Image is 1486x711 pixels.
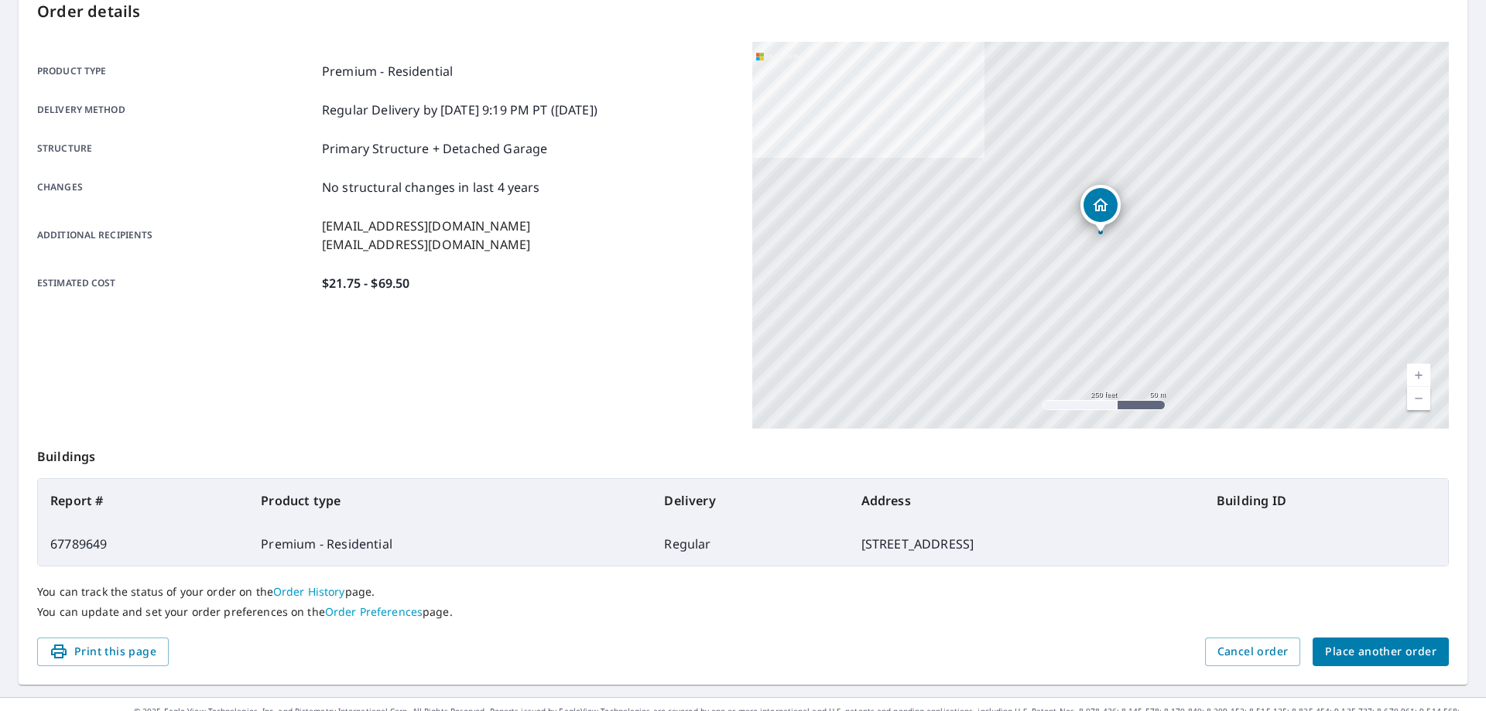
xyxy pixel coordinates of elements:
a: Order History [273,584,345,599]
span: Place another order [1325,642,1436,661]
td: Premium - Residential [248,522,652,566]
span: Print this page [50,642,156,661]
a: Order Preferences [325,604,423,619]
span: Cancel order [1217,642,1289,661]
th: Delivery [652,479,848,522]
p: You can update and set your order preferences on the page. [37,605,1449,619]
a: Current Level 17, Zoom Out [1407,387,1430,410]
p: [EMAIL_ADDRESS][DOMAIN_NAME] [322,217,530,235]
p: Regular Delivery by [DATE] 9:19 PM PT ([DATE]) [322,101,597,119]
th: Address [849,479,1204,522]
p: Changes [37,178,316,197]
p: Additional recipients [37,217,316,254]
p: Primary Structure + Detached Garage [322,139,547,158]
td: 67789649 [38,522,248,566]
p: Product type [37,62,316,80]
td: [STREET_ADDRESS] [849,522,1204,566]
button: Place another order [1313,638,1449,666]
p: Structure [37,139,316,158]
p: $21.75 - $69.50 [322,274,409,292]
p: Premium - Residential [322,62,453,80]
p: Delivery method [37,101,316,119]
button: Cancel order [1205,638,1301,666]
p: Buildings [37,429,1449,478]
p: Estimated cost [37,274,316,292]
p: You can track the status of your order on the page. [37,585,1449,599]
div: Dropped pin, building 1, Residential property, 826 S 227th Pl Des Moines, WA 98198 [1080,185,1121,233]
a: Current Level 17, Zoom In [1407,364,1430,387]
th: Product type [248,479,652,522]
th: Report # [38,479,248,522]
th: Building ID [1204,479,1448,522]
td: Regular [652,522,848,566]
button: Print this page [37,638,169,666]
p: [EMAIL_ADDRESS][DOMAIN_NAME] [322,235,530,254]
p: No structural changes in last 4 years [322,178,540,197]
